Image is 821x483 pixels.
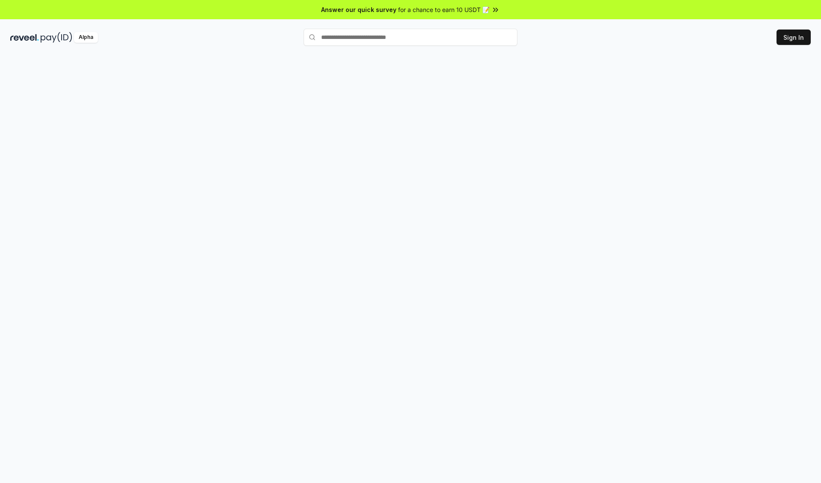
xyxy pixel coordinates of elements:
span: Answer our quick survey [321,5,396,14]
button: Sign In [777,30,811,45]
span: for a chance to earn 10 USDT 📝 [398,5,490,14]
img: reveel_dark [10,32,39,43]
img: pay_id [41,32,72,43]
div: Alpha [74,32,98,43]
